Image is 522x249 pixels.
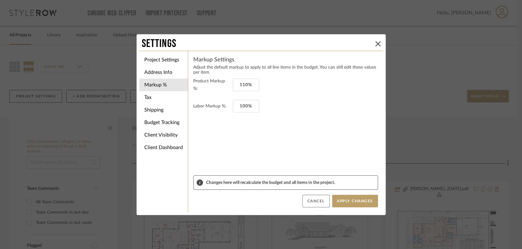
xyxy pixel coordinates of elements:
li: Tax [139,91,188,104]
button: Apply Changes [332,195,378,207]
label: Product Markup %: [193,77,230,92]
li: Client Visibility [139,129,188,141]
li: Shipping [139,104,188,116]
div: Settings [142,37,373,51]
button: Cancel [302,195,330,207]
li: Address Info [139,66,188,79]
label: Labor Markup %: [193,102,230,110]
h4: Markup Settings [193,56,378,64]
li: Budget Tracking [139,116,188,129]
li: Project Settings [139,54,188,66]
li: Client Dashboard [139,141,188,154]
span: Changes here will recalculate the budget and all items in the project. [206,180,375,185]
li: Markup % [139,79,188,91]
p: Adjust the default markup to apply to all line items in the budget. You can still edit these valu... [193,65,378,75]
